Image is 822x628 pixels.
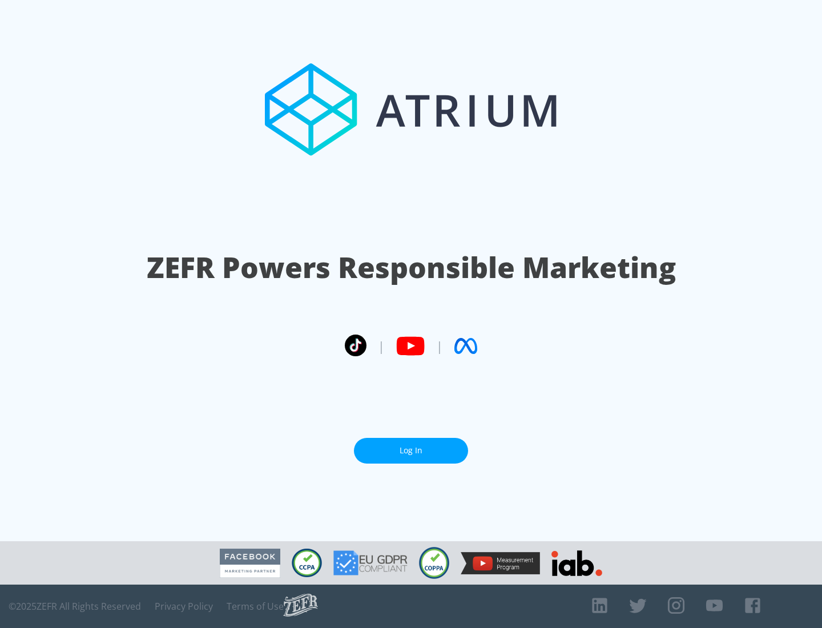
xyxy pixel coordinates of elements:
img: Facebook Marketing Partner [220,549,280,578]
img: COPPA Compliant [419,547,449,579]
span: | [378,337,385,355]
a: Log In [354,438,468,464]
img: CCPA Compliant [292,549,322,577]
h1: ZEFR Powers Responsible Marketing [147,248,676,287]
img: YouTube Measurement Program [461,552,540,574]
a: Terms of Use [227,601,284,612]
span: © 2025 ZEFR All Rights Reserved [9,601,141,612]
a: Privacy Policy [155,601,213,612]
img: IAB [551,550,602,576]
span: | [436,337,443,355]
img: GDPR Compliant [333,550,408,575]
